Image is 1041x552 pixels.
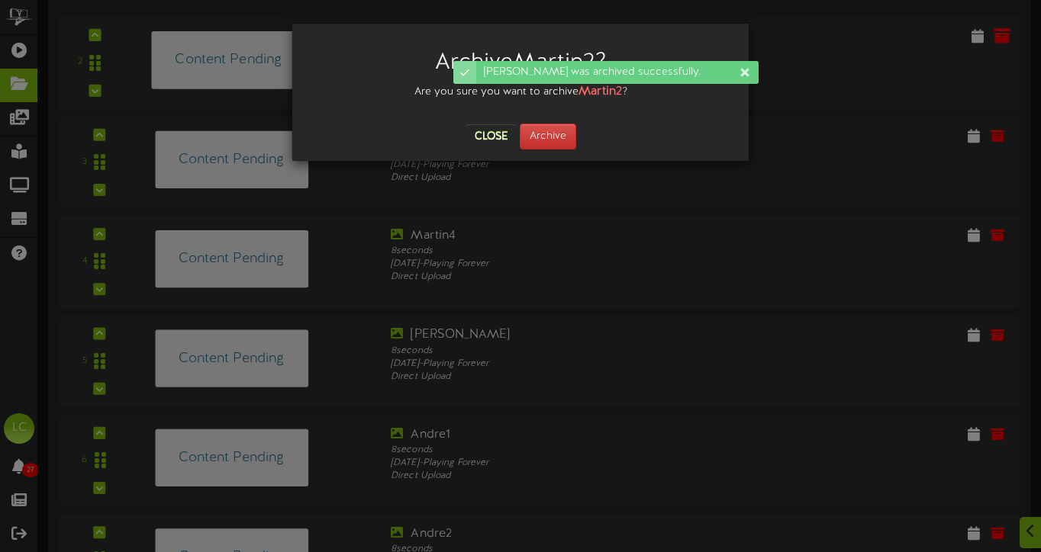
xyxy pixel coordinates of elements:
div: Are you sure you want to archive ? [304,83,737,101]
button: Archive [520,124,576,149]
div: Dismiss this notification [739,65,751,80]
div: [PERSON_NAME] was archived successfully. [476,61,759,84]
h2: Archive Martin2 ? [315,50,726,75]
button: Close [466,124,517,149]
strong: Martin2 [579,85,622,98]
